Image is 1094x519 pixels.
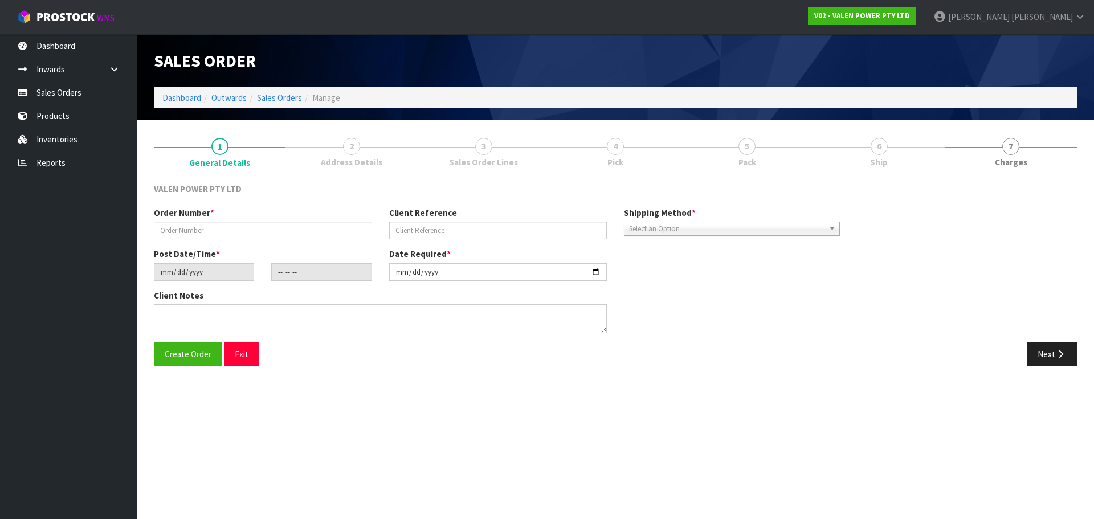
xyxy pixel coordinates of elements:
[189,157,250,169] span: General Details
[257,92,302,103] a: Sales Orders
[154,248,220,260] label: Post Date/Time
[224,342,259,366] button: Exit
[624,207,696,219] label: Shipping Method
[97,13,115,23] small: WMS
[154,207,214,219] label: Order Number
[1002,138,1019,155] span: 7
[154,342,222,366] button: Create Order
[165,349,211,359] span: Create Order
[475,138,492,155] span: 3
[449,156,518,168] span: Sales Order Lines
[389,248,451,260] label: Date Required
[607,156,623,168] span: Pick
[629,222,824,236] span: Select an Option
[154,174,1077,375] span: General Details
[738,138,756,155] span: 5
[154,289,203,301] label: Client Notes
[607,138,624,155] span: 4
[871,138,888,155] span: 6
[154,222,372,239] input: Order Number
[995,156,1027,168] span: Charges
[154,183,242,194] span: VALEN POWER PTY LTD
[17,10,31,24] img: cube-alt.png
[1011,11,1073,22] span: [PERSON_NAME]
[1027,342,1077,366] button: Next
[211,138,228,155] span: 1
[211,92,247,103] a: Outwards
[948,11,1010,22] span: [PERSON_NAME]
[389,207,457,219] label: Client Reference
[343,138,360,155] span: 2
[154,50,256,71] span: Sales Order
[36,10,95,24] span: ProStock
[321,156,382,168] span: Address Details
[870,156,888,168] span: Ship
[814,11,910,21] strong: V02 - VALEN POWER PTY LTD
[738,156,756,168] span: Pack
[162,92,201,103] a: Dashboard
[312,92,340,103] span: Manage
[389,222,607,239] input: Client Reference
